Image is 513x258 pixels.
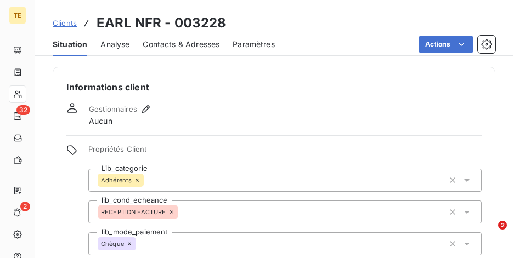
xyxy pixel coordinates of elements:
[20,202,30,211] span: 2
[66,81,482,94] h6: Informations client
[136,239,145,249] input: Ajouter une valeur
[53,18,77,28] a: Clients
[9,7,26,24] div: TE
[101,209,166,215] span: RECEPTION FACTURE
[143,39,219,50] span: Contacts & Adresses
[101,240,124,247] span: Chèque
[89,116,112,127] span: Aucun
[476,221,502,247] iframe: Intercom live chat
[89,105,137,113] span: Gestionnaires
[16,105,30,115] span: 32
[100,39,129,50] span: Analyse
[101,177,132,184] span: Adhérents
[419,36,473,53] button: Actions
[88,145,482,160] span: Propriétés Client
[178,207,187,217] input: Ajouter une valeur
[144,175,153,185] input: Ajouter une valeur
[53,39,87,50] span: Situation
[498,221,507,230] span: 2
[233,39,275,50] span: Paramètres
[97,13,227,33] h3: EARL NFR - 003228
[53,19,77,27] span: Clients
